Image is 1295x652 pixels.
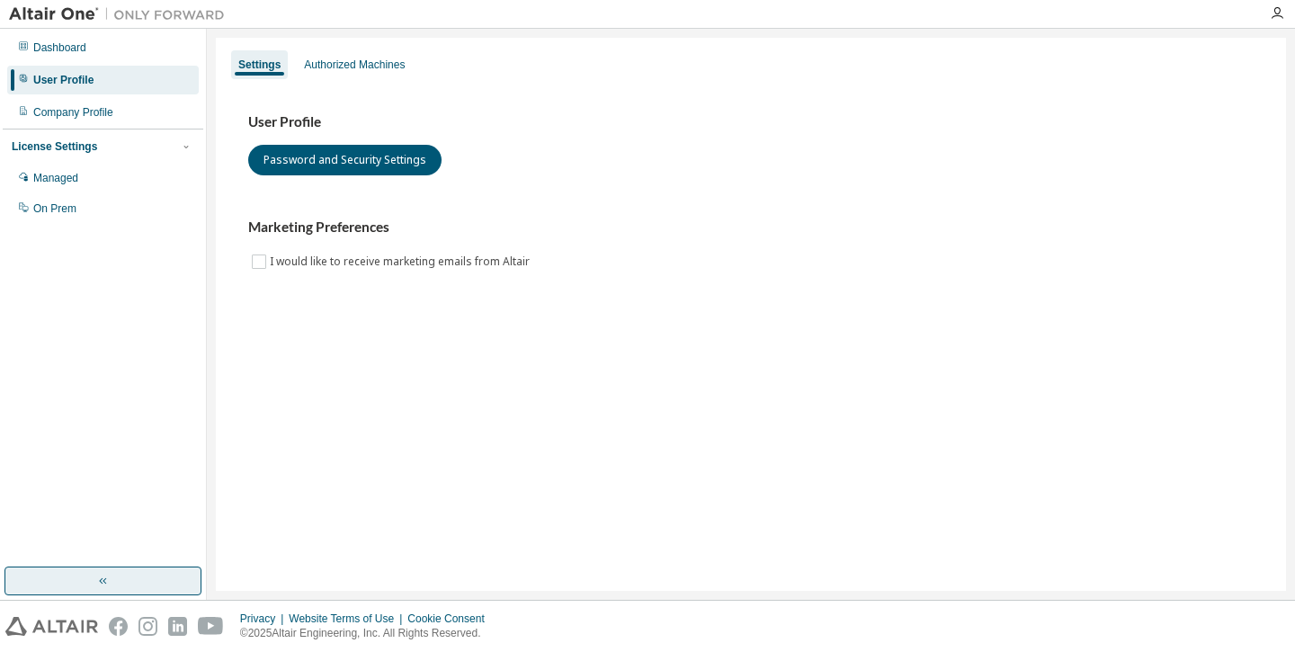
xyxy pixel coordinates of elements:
div: On Prem [33,201,76,216]
img: linkedin.svg [168,617,187,636]
div: Managed [33,171,78,185]
button: Password and Security Settings [248,145,442,175]
label: I would like to receive marketing emails from Altair [270,251,533,272]
h3: User Profile [248,113,1254,131]
div: Dashboard [33,40,86,55]
div: Website Terms of Use [289,612,407,626]
img: facebook.svg [109,617,128,636]
div: Settings [238,58,281,72]
h3: Marketing Preferences [248,219,1254,237]
div: License Settings [12,139,97,154]
div: Cookie Consent [407,612,495,626]
div: Authorized Machines [304,58,405,72]
div: User Profile [33,73,94,87]
img: Altair One [9,5,234,23]
div: Company Profile [33,105,113,120]
img: instagram.svg [138,617,157,636]
div: Privacy [240,612,289,626]
p: © 2025 Altair Engineering, Inc. All Rights Reserved. [240,626,496,641]
img: altair_logo.svg [5,617,98,636]
img: youtube.svg [198,617,224,636]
